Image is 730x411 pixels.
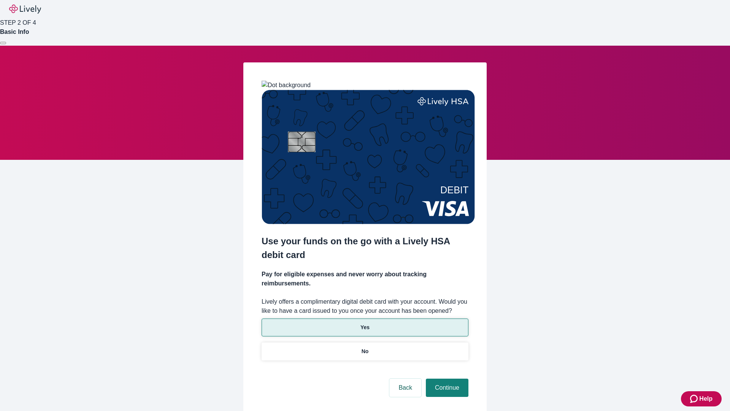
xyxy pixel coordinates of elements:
[262,270,468,288] h4: Pay for eligible expenses and never worry about tracking reimbursements.
[360,323,370,331] p: Yes
[9,5,41,14] img: Lively
[389,379,421,397] button: Back
[262,90,475,224] img: Debit card
[699,394,713,403] span: Help
[362,347,369,355] p: No
[426,379,468,397] button: Continue
[262,234,468,262] h2: Use your funds on the go with a Lively HSA debit card
[690,394,699,403] svg: Zendesk support icon
[262,297,468,315] label: Lively offers a complimentary digital debit card with your account. Would you like to have a card...
[262,81,311,90] img: Dot background
[262,319,468,336] button: Yes
[262,342,468,360] button: No
[681,391,722,406] button: Zendesk support iconHelp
